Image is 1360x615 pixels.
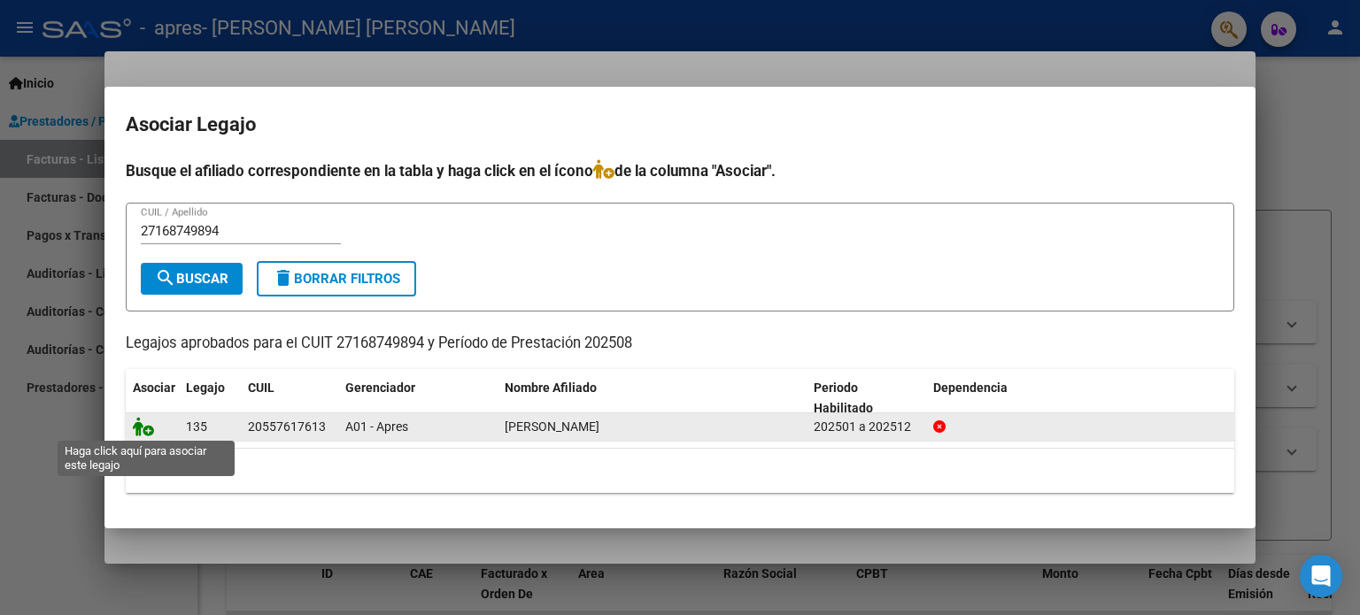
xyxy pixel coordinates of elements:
span: Periodo Habilitado [814,381,873,415]
span: Borrar Filtros [273,271,400,287]
span: CUIL [248,381,274,395]
div: Open Intercom Messenger [1300,555,1342,597]
span: A01 - Apres [345,419,408,434]
datatable-header-cell: CUIL [241,369,338,427]
p: Legajos aprobados para el CUIT 27168749894 y Período de Prestación 202508 [126,333,1234,355]
span: KANEMANN LUCIO [505,419,599,434]
span: Buscar [155,271,228,287]
div: 20557617613 [248,417,326,437]
button: Borrar Filtros [257,261,416,296]
button: Buscar [141,263,243,295]
div: 1 registros [126,449,1234,493]
datatable-header-cell: Dependencia [926,369,1235,427]
mat-icon: search [155,267,176,288]
datatable-header-cell: Legajo [179,369,241,427]
datatable-header-cell: Gerenciador [338,369,498,427]
datatable-header-cell: Asociar [126,369,179,427]
span: Asociar [133,381,175,395]
span: Dependencia [933,381,1008,395]
datatable-header-cell: Nombre Afiliado [498,369,807,427]
h2: Asociar Legajo [126,108,1234,142]
mat-icon: delete [273,267,294,288]
div: 202501 a 202512 [814,417,919,437]
span: Legajo [186,381,225,395]
span: Nombre Afiliado [505,381,597,395]
span: 135 [186,419,207,434]
datatable-header-cell: Periodo Habilitado [807,369,926,427]
h4: Busque el afiliado correspondiente en la tabla y haga click en el ícono de la columna "Asociar". [126,159,1234,182]
span: Gerenciador [345,381,415,395]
